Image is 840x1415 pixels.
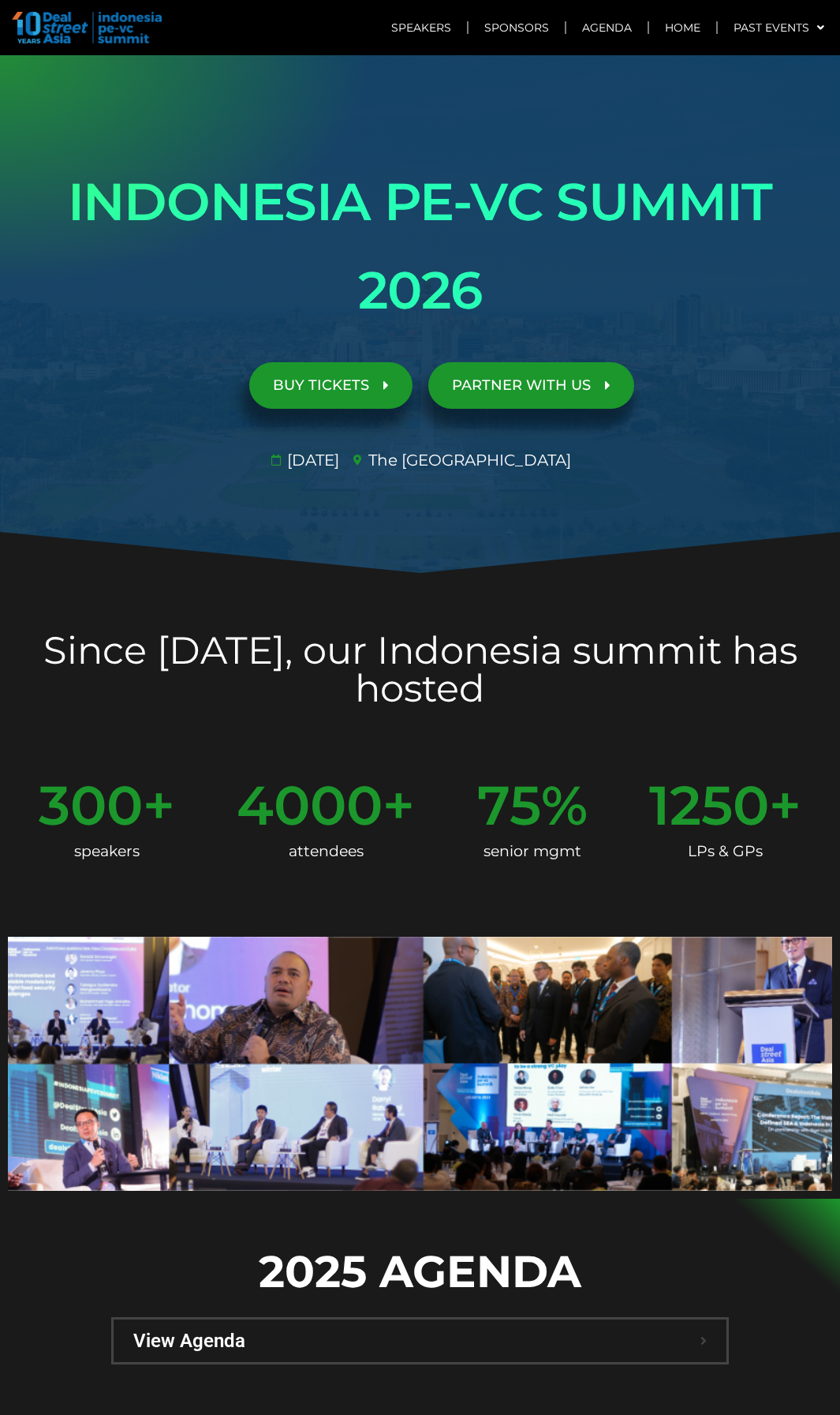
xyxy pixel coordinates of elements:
[541,778,588,833] span: %
[452,378,591,393] span: PARTNER WITH US
[39,833,175,870] div: speakers
[477,833,588,870] div: senior mgmt
[364,448,571,472] span: The [GEOGRAPHIC_DATA]​
[469,9,565,46] a: Sponsors
[8,631,832,707] h2: Since [DATE], our Indonesia summit has hosted
[649,9,716,46] a: Home
[237,778,383,833] span: 4000
[477,778,541,833] span: 75
[273,378,369,393] span: BUY TICKETS
[649,833,801,870] div: LPs & GPs
[428,362,634,409] a: PARTNER WITH US
[39,778,143,833] span: 300
[237,833,415,870] div: attendees
[375,9,467,46] a: Speakers
[283,448,339,472] span: [DATE]​
[383,778,415,833] span: +
[8,158,832,335] h1: INDONESIA PE-VC SUMMIT 2026
[143,778,175,833] span: +
[566,9,648,46] a: Agenda
[769,778,801,833] span: +
[111,1238,729,1305] p: 2025 AGENDA
[133,1331,700,1350] span: View Agenda
[718,9,840,46] a: Past Events
[249,362,413,409] a: BUY TICKETS
[649,778,769,833] span: 1250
